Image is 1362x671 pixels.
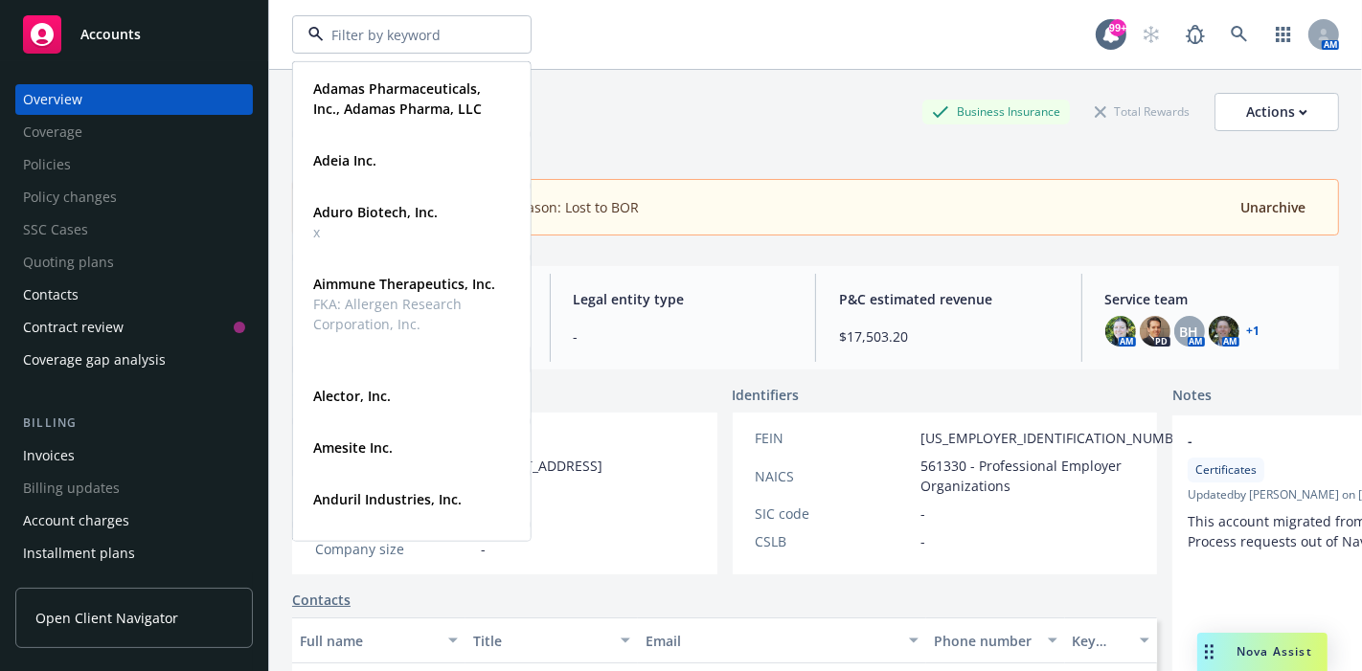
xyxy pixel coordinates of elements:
[1180,322,1199,342] span: BH
[23,505,129,536] div: Account charges
[1246,94,1307,130] div: Actions
[35,608,178,628] span: Open Client Navigator
[756,503,914,524] div: SIC code
[15,312,253,343] a: Contract review
[921,456,1195,496] span: 561330 - Professional Employer Organizations
[292,617,465,663] button: Full name
[313,151,376,169] strong: Adeia Inc.
[922,100,1070,123] div: Business Insurance
[23,84,82,115] div: Overview
[1240,198,1305,216] span: Unarchive
[313,294,507,334] span: FKA: Allergen Research Corporation, Inc.
[313,275,495,293] strong: Aimmune Therapeutics, Inc.
[1105,316,1136,347] img: photo
[1176,15,1214,54] a: Report a Bug
[23,538,135,569] div: Installment plans
[1247,325,1260,337] a: +1
[15,84,253,115] a: Overview
[481,456,602,476] span: [STREET_ADDRESS]
[15,8,253,61] a: Accounts
[921,503,926,524] span: -
[646,631,897,651] div: Email
[15,440,253,471] a: Invoices
[313,79,482,118] strong: Adamas Pharmaceuticals, Inc., Adamas Pharma, LLC
[324,25,492,45] input: Filter by keyword
[756,466,914,486] div: NAICS
[839,326,1058,347] span: $17,503.20
[23,440,75,471] div: Invoices
[15,505,253,536] a: Account charges
[313,222,438,242] span: x
[1073,631,1128,651] div: Key contact
[15,414,253,433] div: Billing
[481,539,486,559] span: -
[733,385,800,405] span: Identifiers
[1197,633,1328,671] button: Nova Assist
[23,280,79,310] div: Contacts
[313,203,438,221] strong: Aduro Biotech, Inc.
[756,428,914,448] div: FEIN
[15,214,253,245] span: SSC Cases
[465,617,639,663] button: Title
[315,539,473,559] div: Company size
[23,345,166,375] div: Coverage gap analysis
[15,247,253,278] span: Quoting plans
[574,326,793,347] span: -
[638,617,926,663] button: Email
[300,631,437,651] div: Full name
[292,590,351,610] a: Contacts
[1238,195,1307,219] button: Unarchive
[756,531,914,551] div: CSLB
[574,289,793,309] span: Legal entity type
[1109,19,1126,36] div: 99+
[23,312,124,343] div: Contract review
[1085,100,1199,123] div: Total Rewards
[1197,633,1221,671] div: Drag to move
[1172,385,1212,408] span: Notes
[313,387,391,405] strong: Alector, Inc.
[1065,617,1157,663] button: Key contact
[1220,15,1259,54] a: Search
[15,473,253,503] span: Billing updates
[1209,316,1239,347] img: photo
[1195,461,1257,479] span: Certificates
[15,280,253,310] a: Contacts
[313,490,462,508] strong: Anduril Industries, Inc.
[839,289,1058,309] span: P&C estimated revenue
[1132,15,1170,54] a: Start snowing
[1214,93,1339,131] button: Actions
[15,149,253,180] span: Policies
[15,538,253,569] a: Installment plans
[15,117,253,147] span: Coverage
[921,531,926,551] span: -
[80,27,141,42] span: Accounts
[934,631,1035,651] div: Phone number
[15,345,253,375] a: Coverage gap analysis
[15,182,253,212] span: Policy changes
[473,631,610,651] div: Title
[313,438,393,457] strong: Amesite Inc.
[926,617,1064,663] button: Phone number
[921,428,1195,448] span: [US_EMPLOYER_IDENTIFICATION_NUMBER]
[1140,316,1170,347] img: photo
[1264,15,1303,54] a: Switch app
[1237,643,1312,660] span: Nova Assist
[1105,289,1325,309] span: Service team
